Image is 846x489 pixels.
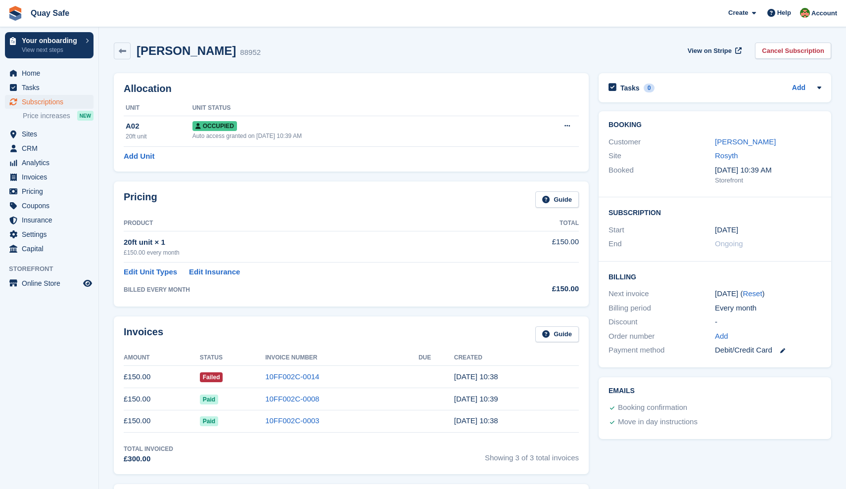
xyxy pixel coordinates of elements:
[200,372,223,382] span: Failed
[22,242,81,256] span: Capital
[124,191,157,208] h2: Pricing
[715,345,821,356] div: Debit/Credit Card
[715,176,821,185] div: Storefront
[494,283,579,295] div: £150.00
[124,410,200,432] td: £150.00
[27,5,73,21] a: Quay Safe
[715,303,821,314] div: Every month
[609,345,715,356] div: Payment method
[618,402,687,414] div: Booking confirmation
[189,267,240,278] a: Edit Insurance
[715,137,776,146] a: [PERSON_NAME]
[124,350,200,366] th: Amount
[240,47,261,58] div: 88952
[454,395,498,403] time: 2025-07-03 09:39:15 UTC
[811,8,837,18] span: Account
[126,121,192,132] div: A02
[609,207,821,217] h2: Subscription
[609,150,715,162] div: Site
[454,350,579,366] th: Created
[792,83,805,94] a: Add
[265,372,319,381] a: 10FF002C-0014
[22,81,81,94] span: Tasks
[23,110,94,121] a: Price increases NEW
[688,46,732,56] span: View on Stripe
[609,224,715,236] div: Start
[609,271,821,281] h2: Billing
[265,350,419,366] th: Invoice Number
[777,8,791,18] span: Help
[609,136,715,148] div: Customer
[620,84,640,92] h2: Tasks
[5,32,94,58] a: Your onboarding View next steps
[5,156,94,170] a: menu
[22,95,81,109] span: Subscriptions
[5,227,94,241] a: menu
[192,132,517,140] div: Auto access granted on [DATE] 10:39 AM
[124,453,173,465] div: £300.00
[5,141,94,155] a: menu
[5,95,94,109] a: menu
[124,366,200,388] td: £150.00
[5,66,94,80] a: menu
[22,276,81,290] span: Online Store
[609,288,715,300] div: Next invoice
[609,165,715,185] div: Booked
[126,132,192,141] div: 20ft unit
[22,141,81,155] span: CRM
[644,84,655,92] div: 0
[124,237,494,248] div: 20ft unit × 1
[535,326,579,343] a: Guide
[715,288,821,300] div: [DATE] ( )
[82,277,94,289] a: Preview store
[192,121,237,131] span: Occupied
[124,100,192,116] th: Unit
[22,37,81,44] p: Your onboarding
[124,216,494,231] th: Product
[124,445,173,453] div: Total Invoiced
[5,276,94,290] a: menu
[22,45,81,54] p: View next steps
[22,156,81,170] span: Analytics
[800,8,810,18] img: Fiona Connor
[609,331,715,342] div: Order number
[22,127,81,141] span: Sites
[22,170,81,184] span: Invoices
[5,170,94,184] a: menu
[609,316,715,328] div: Discount
[77,111,94,121] div: NEW
[5,213,94,227] a: menu
[609,303,715,314] div: Billing period
[124,326,163,343] h2: Invoices
[5,199,94,213] a: menu
[715,331,728,342] a: Add
[618,416,698,428] div: Move in day instructions
[124,151,154,162] a: Add Unit
[192,100,517,116] th: Unit Status
[5,127,94,141] a: menu
[124,248,494,257] div: £150.00 every month
[124,267,177,278] a: Edit Unit Types
[137,44,236,57] h2: [PERSON_NAME]
[715,316,821,328] div: -
[715,239,743,248] span: Ongoing
[609,387,821,395] h2: Emails
[755,43,831,59] a: Cancel Subscription
[5,242,94,256] a: menu
[609,238,715,250] div: End
[124,285,494,294] div: BILLED EVERY MONTH
[454,372,498,381] time: 2025-08-03 09:38:50 UTC
[419,350,454,366] th: Due
[684,43,744,59] a: View on Stripe
[265,395,319,403] a: 10FF002C-0008
[743,289,762,298] a: Reset
[200,395,218,404] span: Paid
[124,83,579,94] h2: Allocation
[535,191,579,208] a: Guide
[9,264,98,274] span: Storefront
[609,121,821,129] h2: Booking
[454,416,498,425] time: 2025-06-03 09:38:34 UTC
[200,416,218,426] span: Paid
[485,445,579,465] span: Showing 3 of 3 total invoices
[200,350,265,366] th: Status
